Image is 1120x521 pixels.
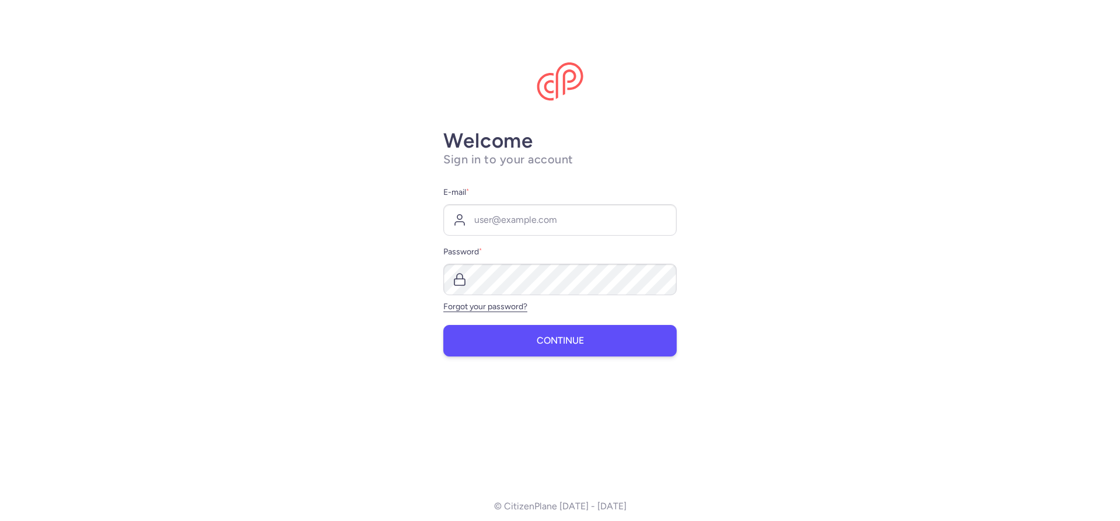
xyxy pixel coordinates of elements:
[443,152,677,167] h1: Sign in to your account
[494,501,626,512] p: © CitizenPlane [DATE] - [DATE]
[443,186,677,200] label: E-mail
[443,204,677,236] input: user@example.com
[537,62,583,101] img: CitizenPlane logo
[443,128,533,153] strong: Welcome
[443,245,677,259] label: Password
[443,302,527,312] a: Forgot your password?
[443,325,677,356] button: Continue
[537,335,584,346] span: Continue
